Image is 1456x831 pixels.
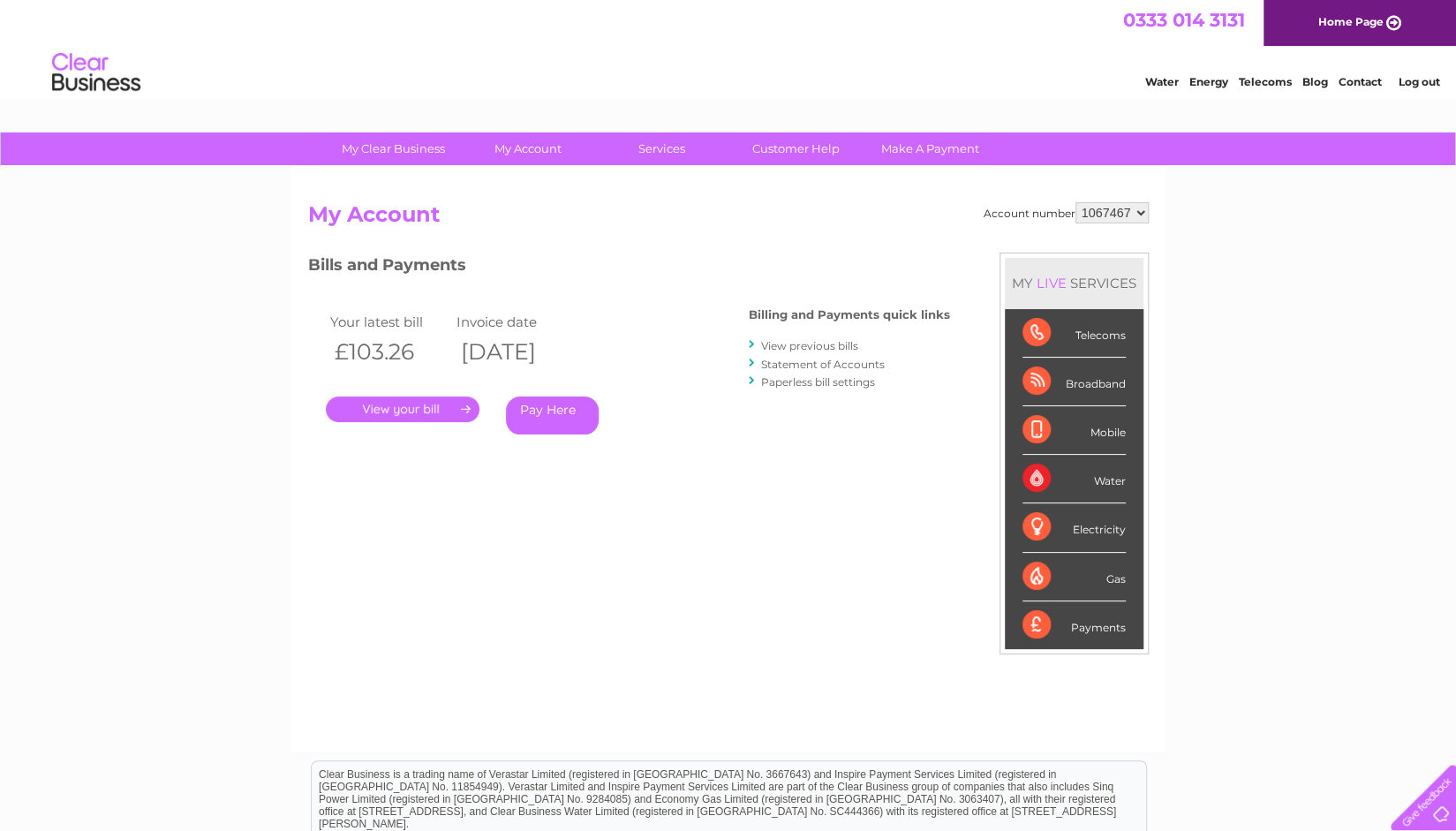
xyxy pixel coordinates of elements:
a: Services [589,132,735,165]
div: Broadband [1022,358,1126,406]
div: Water [1022,455,1126,503]
a: Pay Here [506,397,599,434]
div: Account number [984,202,1149,223]
a: Make A Payment [857,132,1003,165]
a: Water [1145,75,1179,88]
a: Statement of Accounts [761,358,885,371]
th: [DATE] [452,334,579,370]
a: Energy [1189,75,1228,88]
div: Clear Business is a trading name of Verastar Limited (registered in [GEOGRAPHIC_DATA] No. 3667643... [312,10,1146,86]
th: £103.26 [326,334,453,370]
img: logo.png [51,46,141,100]
a: Telecoms [1239,75,1292,88]
div: Telecoms [1022,309,1126,358]
div: Electricity [1022,503,1126,552]
div: Payments [1022,601,1126,649]
a: Customer Help [723,132,869,165]
a: View previous bills [761,339,858,352]
a: Paperless bill settings [761,375,875,389]
h4: Billing and Payments quick links [749,308,950,321]
td: Your latest bill [326,310,453,334]
div: MY SERVICES [1005,258,1143,308]
a: Blog [1302,75,1328,88]
div: LIVE [1033,275,1070,291]
a: Log out [1398,75,1439,88]
h3: Bills and Payments [308,253,950,283]
h2: My Account [308,202,1149,236]
a: . [326,397,479,422]
a: My Account [455,132,600,165]
a: 0333 014 3131 [1123,9,1245,31]
a: My Clear Business [321,132,466,165]
a: Contact [1339,75,1382,88]
td: Invoice date [452,310,579,334]
div: Gas [1022,553,1126,601]
div: Mobile [1022,406,1126,455]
